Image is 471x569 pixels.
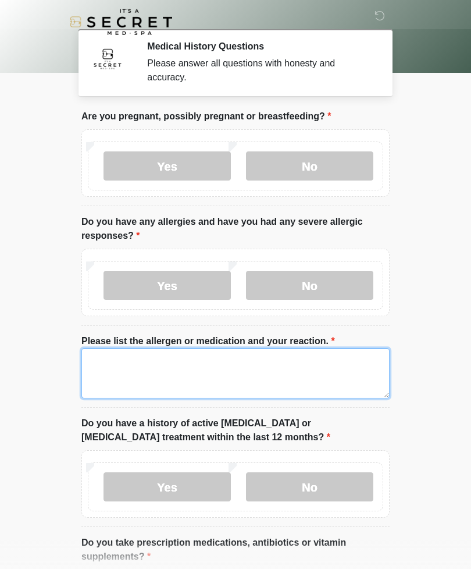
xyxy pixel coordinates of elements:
label: Do you have a history of active [MEDICAL_DATA] or [MEDICAL_DATA] treatment within the last 12 mon... [81,416,390,444]
div: Please answer all questions with honesty and accuracy. [147,56,372,84]
img: Agent Avatar [90,41,125,76]
label: Do you have any allergies and have you had any severe allergic responses? [81,215,390,243]
label: Are you pregnant, possibly pregnant or breastfeeding? [81,109,331,123]
label: Yes [104,151,231,181]
label: Please list the allergen or medication and your reaction. [81,334,335,348]
label: Yes [104,271,231,300]
label: Yes [104,472,231,501]
label: Do you take prescription medications, antibiotics or vitamin supplements? [81,536,390,564]
h2: Medical History Questions [147,41,372,52]
label: No [246,151,373,181]
label: No [246,472,373,501]
img: It's A Secret Med Spa Logo [70,9,172,35]
label: No [246,271,373,300]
